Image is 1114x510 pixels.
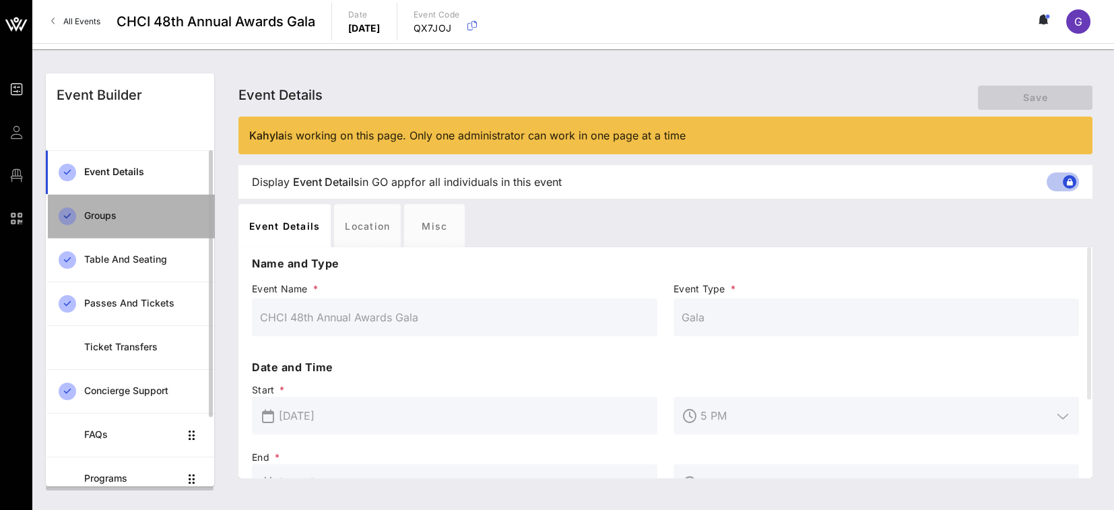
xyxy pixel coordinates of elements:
[674,282,1079,296] span: Event Type
[84,473,179,484] div: Programs
[252,451,657,464] span: End
[348,22,381,35] p: [DATE]
[84,342,203,353] div: Ticket Transfers
[46,413,214,457] a: FAQs
[238,87,323,103] span: Event Details
[63,16,100,26] span: All Events
[249,127,1082,144] div: is working on this page. Only one administrator can work in one page at a time
[43,11,108,32] a: All Events
[260,307,649,328] input: Event Name
[46,282,214,325] a: Passes and Tickets
[46,325,214,369] a: Ticket Transfers
[1074,15,1082,28] span: G
[117,11,315,32] span: CHCI 48th Annual Awards Gala
[414,8,460,22] p: Event Code
[411,174,562,190] span: for all individuals in this event
[84,210,203,222] div: Groups
[414,22,460,35] p: QX7JOJ
[348,8,381,22] p: Date
[46,194,214,238] a: Groups
[57,85,142,105] div: Event Builder
[252,383,657,397] span: Start
[252,282,657,296] span: Event Name
[46,150,214,194] a: Event Details
[46,238,214,282] a: Table and Seating
[334,204,401,247] div: Location
[700,472,1052,494] input: End Time
[238,204,331,247] div: Event Details
[84,429,179,441] div: FAQs
[249,129,284,142] span: Kahyla
[84,166,203,178] div: Event Details
[46,369,214,413] a: Concierge Support
[84,385,203,397] div: Concierge Support
[279,472,649,494] input: End Date
[252,359,1079,375] p: Date and Time
[279,405,649,426] input: Start Date
[404,204,465,247] div: Misc
[46,457,214,501] a: Programs
[252,174,562,190] span: Display in GO app
[293,174,360,190] span: Event Details
[84,298,203,309] div: Passes and Tickets
[700,405,1052,426] input: Start Time
[252,255,1079,272] p: Name and Type
[84,254,203,265] div: Table and Seating
[1066,9,1090,34] div: G
[682,307,1071,328] input: Event Type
